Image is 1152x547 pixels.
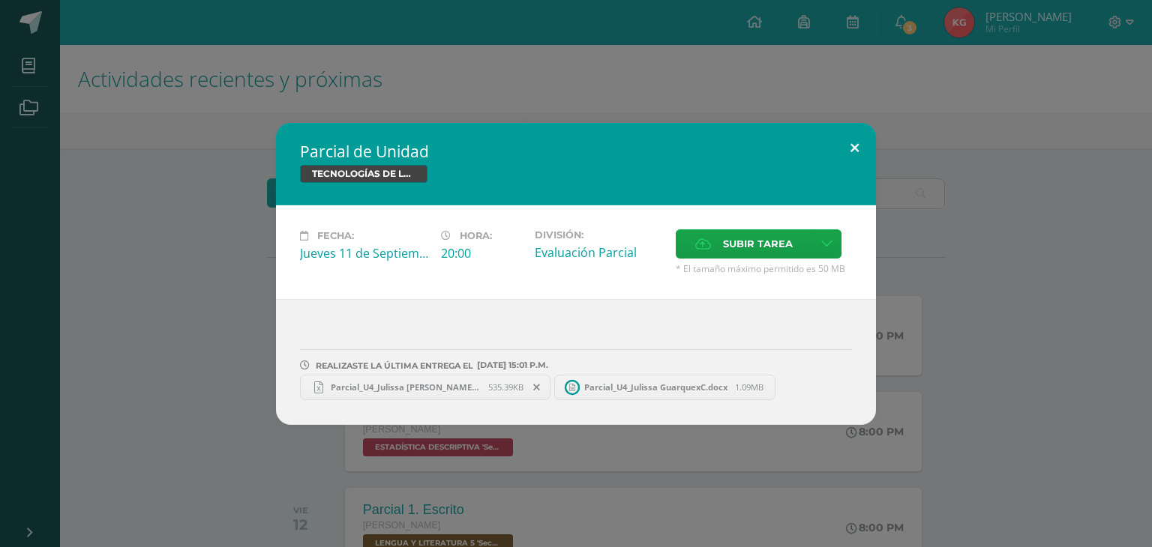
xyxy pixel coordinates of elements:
[300,165,427,183] span: TECNOLOGÍAS DE LA INFORMACIÓN Y LA COMUNICACIÓN 5
[554,375,776,400] a: Parcial_U4_Julissa GuarquexC.docx 1.09MB
[300,245,429,262] div: Jueves 11 de Septiembre
[488,381,523,393] span: 535.39KB
[300,375,550,400] a: Parcial_U4_Julissa [PERSON_NAME].xlsx 535.39KB
[723,230,793,258] span: Subir tarea
[323,381,488,393] span: Parcial_U4_Julissa [PERSON_NAME].xlsx
[833,123,876,174] button: Close (Esc)
[317,230,354,241] span: Fecha:
[473,365,548,366] span: [DATE] 15:01 P.M.
[535,244,664,261] div: Evaluación Parcial
[441,245,523,262] div: 20:00
[676,262,852,275] span: * El tamaño máximo permitido es 50 MB
[535,229,664,241] label: División:
[524,379,550,396] span: Remover entrega
[460,230,492,241] span: Hora:
[300,141,852,162] h2: Parcial de Unidad
[735,381,763,393] span: 1.09MB
[577,381,735,393] span: Parcial_U4_Julissa GuarquexC.docx
[316,360,473,371] span: REALIZASTE LA ÚLTIMA ENTREGA EL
